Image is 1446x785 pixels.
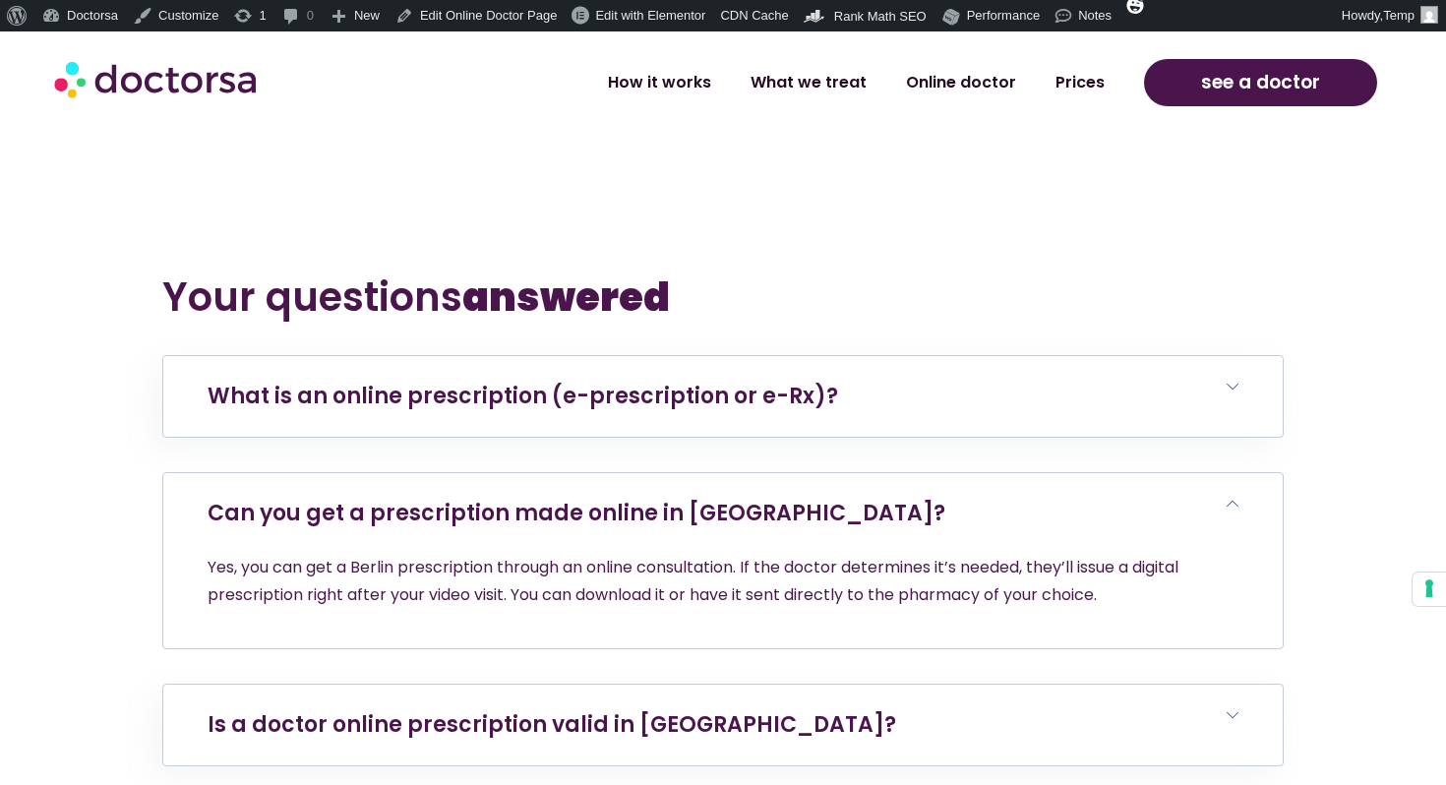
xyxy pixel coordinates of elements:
[886,60,1036,105] a: Online doctor
[1413,573,1446,606] button: Your consent preferences for tracking technologies
[163,473,1283,554] h6: Can you get a prescription made online in [GEOGRAPHIC_DATA]?
[383,60,1124,105] nav: Menu
[462,270,670,325] b: answered
[162,273,1284,321] h2: Your questions
[834,9,927,24] span: Rank Math SEO
[1383,8,1415,23] span: Temp
[1201,67,1320,98] span: see a doctor
[731,60,886,105] a: What we treat
[595,8,705,23] span: Edit with Elementor
[163,356,1283,437] h6: What is an online prescription (e-prescription or e-Rx)?
[208,709,896,740] a: Is a doctor online prescription valid in [GEOGRAPHIC_DATA]?
[208,381,838,411] a: What is an online prescription (e-prescription or e-Rx)?
[208,554,1238,609] p: Yes, you can get a Berlin prescription through an online consultation. If the doctor determines i...
[163,685,1283,765] h6: Is a doctor online prescription valid in [GEOGRAPHIC_DATA]?
[1144,59,1377,106] a: see a doctor
[163,554,1283,647] div: Can you get a prescription made online in [GEOGRAPHIC_DATA]?
[208,498,945,528] a: Can you get a prescription made online in [GEOGRAPHIC_DATA]?
[1036,60,1124,105] a: Prices
[588,60,731,105] a: How it works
